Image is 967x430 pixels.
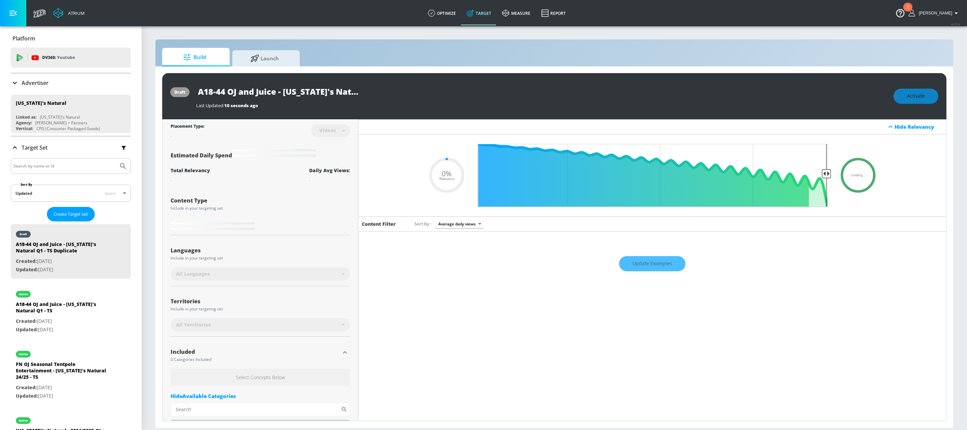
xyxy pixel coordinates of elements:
div: active [19,293,28,296]
span: All Territories [176,321,211,328]
h6: Select Concepts Below [171,369,350,386]
div: active [19,352,28,356]
p: [DATE] [16,326,110,334]
span: Relevance [439,177,454,181]
div: Include in your targeting set [171,307,350,311]
div: activeFN OJ Seasonal Tentpole Entertainment - [US_STATE]'s Natural 24/25 - TSCreated:[DATE]Update... [11,344,131,405]
div: Include in your targeting set [171,256,350,260]
button: Open Resource Center, 2 new notifications [891,3,910,22]
div: [US_STATE]'s Natural [40,114,80,120]
div: Last Updated: [196,102,887,109]
div: draft [20,233,27,236]
div: [US_STATE]'s NaturalLinked as:[US_STATE]'s NaturalAgency:[PERSON_NAME] + PartnersVertical:CPG (Co... [11,95,131,133]
div: Platform [11,29,131,48]
a: Atrium [53,8,85,18]
p: Platform [12,35,35,42]
p: DV360: [42,54,75,61]
span: Created: [16,318,37,324]
span: Sort by [414,221,432,227]
div: Hide Relevancy [895,123,942,130]
a: Target [461,1,497,25]
div: draft [174,89,185,95]
div: HideAvailable Categories [171,393,350,399]
span: v 4.25.4 [951,22,960,26]
p: [DATE] [16,317,110,326]
div: Daily Avg Views: [309,167,350,174]
div: Atrium [65,10,85,16]
span: latest [105,190,116,196]
p: [DATE] [16,383,110,392]
div: Included [171,349,340,355]
span: Updated: [16,326,38,333]
div: draftA18-44 OJ and Juice - [US_STATE]'s Natural Q1 - TS DuplicateCreated:[DATE]Updated:[DATE] [11,224,131,279]
div: Include in your targeting set [171,206,350,210]
p: Target Set [22,144,48,151]
a: measure [497,1,536,25]
div: DV360: Youtube [11,48,131,68]
span: Create Target Set [54,210,88,218]
span: Updated: [16,266,38,273]
div: Agency: [16,120,32,126]
a: Report [536,1,571,25]
div: Content Type [171,198,350,203]
span: Updated: [16,393,38,399]
input: Final Threshold [474,144,831,207]
span: 10 seconds ago [224,102,258,109]
div: Vertical: [16,126,33,131]
span: Created: [16,384,37,391]
div: activeA18-44 OJ and Juice - [US_STATE]'s Natural Q1 - TSCreated:[DATE]Updated:[DATE] [11,284,131,339]
div: Advertiser [11,73,131,92]
input: Search [171,403,341,416]
span: All Languages [176,271,210,277]
div: FN OJ Seasonal Tentpole Entertainment - [US_STATE]'s Natural 24/25 - TS [16,361,110,383]
p: Youtube [57,54,75,61]
div: Linked as: [16,114,36,120]
div: active [19,419,28,422]
div: Videos [316,127,339,133]
div: All Languages [171,267,350,281]
div: Languages [171,248,350,253]
div: A18-44 OJ and Juice - [US_STATE]'s Natural Q1 - TS [16,301,110,317]
div: [US_STATE]'s Natural [16,100,66,106]
p: [DATE] [16,266,110,274]
div: 2 [907,7,909,16]
input: Search by name or Id [13,162,116,171]
p: [DATE] [16,257,110,266]
div: Total Relevancy [171,167,210,174]
div: CPG (Consumer Packaged Goods) [36,126,100,131]
div: Average daily views [435,219,484,228]
div: Updated [16,190,32,196]
span: Launch [239,50,290,66]
a: optimize [422,1,461,25]
div: 0 Categories Included [171,358,340,362]
span: Estimated Daily Spend [171,152,232,159]
span: Build [169,49,220,65]
span: Created: [16,258,37,264]
div: Estimated Daily Spend [171,144,350,159]
div: A18-44 OJ and Juice - [US_STATE]'s Natural Q1 - TS Duplicate [16,241,110,257]
span: login as: ashley.jan@zefr.com [916,11,952,16]
label: Sort By [19,182,34,187]
div: Placement Type: [171,123,204,130]
div: All Territories [171,318,350,332]
span: Loading... [851,174,866,177]
div: [PERSON_NAME] + Partners [35,120,87,126]
button: Create Target Set [47,207,95,221]
div: Target Set [11,136,131,159]
button: [PERSON_NAME] [909,9,960,17]
h6: Content Filter [362,221,396,227]
span: 0% [442,170,451,177]
div: Hide Relevancy [358,119,946,134]
p: [DATE] [16,392,110,400]
div: Territories [171,299,350,304]
p: Advertiser [22,79,49,87]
